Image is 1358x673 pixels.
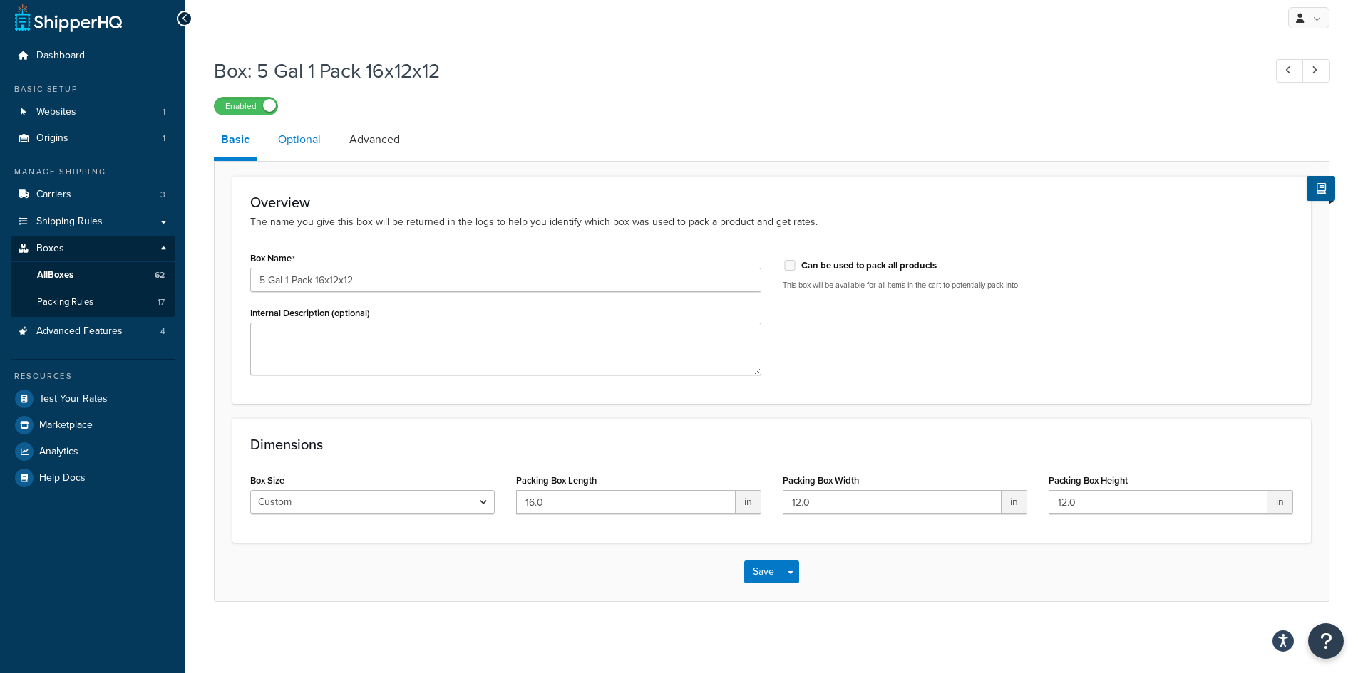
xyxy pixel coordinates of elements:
li: Websites [11,99,175,125]
a: Boxes [11,236,175,262]
span: Packing Rules [37,296,93,308]
a: Origins1 [11,125,175,152]
a: Advanced [342,122,407,157]
a: Packing Rules17 [11,289,175,315]
span: All Boxes [37,269,73,281]
a: Advanced Features4 [11,318,175,345]
input: This option can't be selected because the box is assigned to a dimensional rule [783,260,797,271]
li: Packing Rules [11,289,175,315]
span: Help Docs [39,472,86,484]
div: Basic Setup [11,83,175,95]
li: Carriers [11,182,175,208]
span: Marketplace [39,419,93,432]
h3: Dimensions [250,437,1293,452]
a: Test Your Rates [11,386,175,412]
a: Optional [271,122,328,157]
a: AllBoxes62 [11,262,175,288]
button: Save [744,560,783,583]
a: Dashboard [11,43,175,69]
label: Box Name [250,253,295,264]
span: in [1267,490,1293,514]
li: Origins [11,125,175,152]
span: Origins [36,132,68,145]
button: Open Resource Center [1308,623,1344,659]
a: Next Record [1302,59,1330,83]
span: 4 [160,325,165,338]
label: Packing Box Width [783,475,859,486]
span: Carriers [36,189,71,201]
label: Can be used to pack all products [801,259,937,272]
div: Manage Shipping [11,166,175,178]
label: Box Size [250,475,284,486]
span: 17 [158,296,165,308]
span: in [1002,490,1027,514]
a: Carriers3 [11,182,175,208]
span: Advanced Features [36,325,123,338]
span: 1 [163,132,165,145]
li: Boxes [11,236,175,317]
li: Advanced Features [11,318,175,345]
span: Test Your Rates [39,393,108,405]
span: Websites [36,106,76,118]
span: Analytics [39,446,78,458]
a: Help Docs [11,465,175,491]
label: Internal Description (optional) [250,308,370,318]
span: Dashboard [36,50,85,62]
label: Enabled [215,98,277,115]
span: 62 [155,269,165,281]
a: Websites1 [11,99,175,125]
span: in [736,490,761,514]
a: Basic [214,122,257,161]
button: Show Help Docs [1307,176,1335,201]
a: Shipping Rules [11,209,175,235]
h3: Overview [250,194,1293,210]
a: Analytics [11,439,175,464]
span: 3 [160,189,165,201]
label: Packing Box Height [1049,475,1128,486]
a: Marketplace [11,412,175,438]
h1: Box: 5 Gal 1 Pack 16x12x12 [214,57,1250,85]
span: Boxes [36,243,64,255]
label: Packing Box Length [516,475,597,486]
p: This box will be available for all items in the cart to potentially pack into [783,280,1294,291]
span: 1 [163,106,165,118]
span: Shipping Rules [36,216,103,228]
p: The name you give this box will be returned in the logs to help you identify which box was used t... [250,214,1293,230]
div: Resources [11,370,175,382]
a: Previous Record [1276,59,1304,83]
